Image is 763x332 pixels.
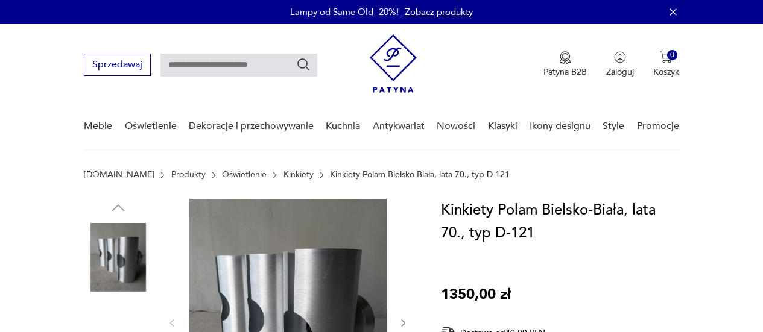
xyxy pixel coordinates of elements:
[222,170,267,180] a: Oświetlenie
[405,6,473,18] a: Zobacz produkty
[370,34,417,93] img: Patyna - sklep z meblami i dekoracjami vintage
[330,170,510,180] p: Kinkiety Polam Bielsko-Biała, lata 70., typ D-121
[559,51,571,64] img: Ikona medalu
[283,170,314,180] a: Kinkiety
[603,103,624,149] a: Style
[543,51,587,78] button: Patyna B2B
[606,51,634,78] button: Zaloguj
[543,66,587,78] p: Patyna B2B
[667,50,677,60] div: 0
[530,103,590,149] a: Ikony designu
[637,103,679,149] a: Promocje
[84,103,112,149] a: Meble
[437,103,475,149] a: Nowości
[660,51,672,63] img: Ikona koszyka
[326,103,360,149] a: Kuchnia
[653,51,679,78] button: 0Koszyk
[606,66,634,78] p: Zaloguj
[296,57,311,72] button: Szukaj
[84,61,151,70] a: Sprzedawaj
[84,54,151,76] button: Sprzedawaj
[84,223,153,292] img: Zdjęcie produktu Kinkiety Polam Bielsko-Biała, lata 70., typ D-121
[441,199,679,245] h1: Kinkiety Polam Bielsko-Biała, lata 70., typ D-121
[189,103,314,149] a: Dekoracje i przechowywanie
[290,6,399,18] p: Lampy od Same Old -20%!
[84,170,154,180] a: [DOMAIN_NAME]
[171,170,206,180] a: Produkty
[441,283,511,306] p: 1350,00 zł
[653,66,679,78] p: Koszyk
[125,103,177,149] a: Oświetlenie
[614,51,626,63] img: Ikonka użytkownika
[488,103,518,149] a: Klasyki
[373,103,425,149] a: Antykwariat
[543,51,587,78] a: Ikona medaluPatyna B2B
